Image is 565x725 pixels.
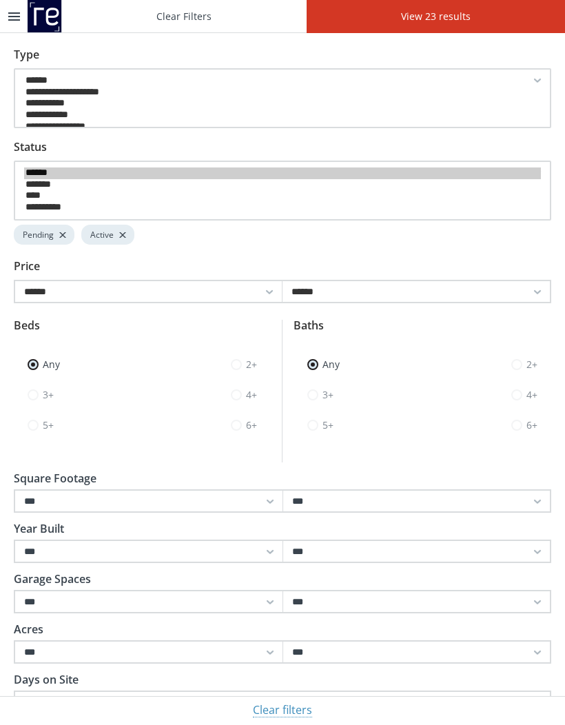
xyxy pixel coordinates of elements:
[156,10,212,23] span: Clear Filters
[81,225,134,245] div: Active
[14,674,551,685] h4: Days on Site
[253,704,312,717] div: Clear filters
[14,225,74,245] div: Pending
[307,388,422,402] label: 3+
[422,358,537,371] label: 2+
[307,358,422,371] label: Any
[307,418,422,432] label: 5+
[14,318,271,334] strong: Beds
[14,473,551,484] h4: Square Footage
[14,139,47,155] label: Status
[14,47,39,63] label: Type
[28,358,143,371] label: Any
[143,388,258,402] label: 4+
[14,573,551,584] h4: Garage Spaces
[294,318,551,334] strong: Baths
[143,418,258,432] label: 6+
[14,258,40,274] label: Price
[28,418,143,432] label: 5+
[422,388,537,402] label: 4+
[143,358,258,371] label: 2+
[14,624,551,635] h4: Acres
[422,418,537,432] label: 6+
[28,388,143,402] label: 3+
[14,523,551,534] h4: Year Built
